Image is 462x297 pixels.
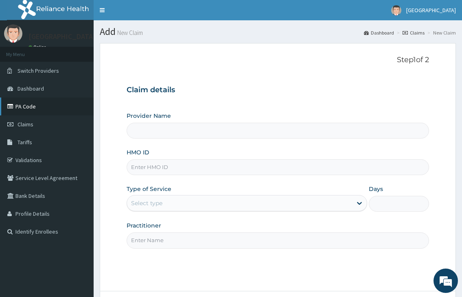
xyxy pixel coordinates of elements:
small: New Claim [116,30,143,36]
div: Chat with us now [42,46,137,56]
a: Online [28,44,48,50]
span: Dashboard [18,85,44,92]
input: Enter HMO ID [127,159,429,175]
input: Enter Name [127,232,429,248]
p: Step 1 of 2 [127,56,429,65]
a: Dashboard [364,29,394,36]
label: Provider Name [127,112,171,120]
div: Minimize live chat window [134,4,153,24]
span: Switch Providers [18,67,59,74]
label: HMO ID [127,148,149,156]
h3: Claim details [127,86,429,95]
span: Tariffs [18,139,32,146]
textarea: Type your message and hit 'Enter' [4,205,155,233]
img: User Image [4,24,22,43]
img: User Image [391,5,401,15]
li: New Claim [425,29,456,36]
span: Claims [18,121,33,128]
img: d_794563401_company_1708531726252_794563401 [15,41,33,61]
p: [GEOGRAPHIC_DATA] [28,33,96,40]
a: Claims [403,29,425,36]
h1: Add [100,26,456,37]
span: [GEOGRAPHIC_DATA] [406,7,456,14]
label: Type of Service [127,185,171,193]
span: We're online! [47,94,112,176]
label: Practitioner [127,221,161,230]
label: Days [369,185,383,193]
div: Select type [131,199,162,207]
